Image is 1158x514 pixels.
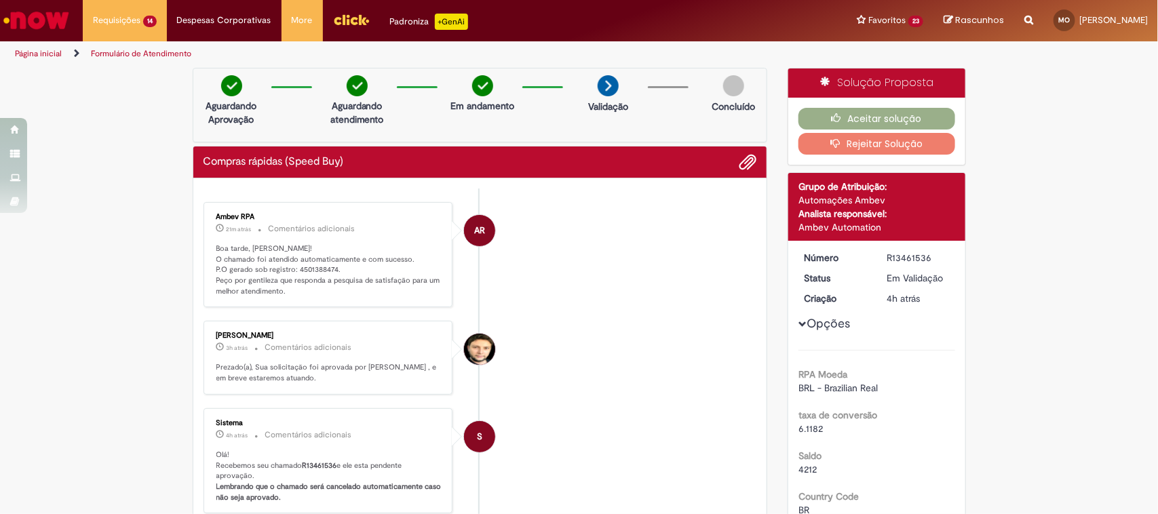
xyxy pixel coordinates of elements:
dt: Status [794,271,877,285]
button: Aceitar solução [798,108,955,130]
div: R13461536 [887,251,950,264]
p: Aguardando atendimento [324,99,390,126]
p: +GenAi [435,14,468,30]
img: arrow-next.png [598,75,619,96]
img: click_logo_yellow_360x200.png [333,9,370,30]
div: Solução Proposta [788,68,965,98]
span: 6.1182 [798,422,823,435]
span: Favoritos [868,14,906,27]
time: 29/08/2025 10:37:35 [227,431,248,439]
small: Comentários adicionais [265,429,352,441]
div: System [464,421,495,452]
a: Rascunhos [944,14,1004,27]
div: [PERSON_NAME] [216,332,442,340]
b: taxa de conversão [798,409,877,421]
span: MO [1059,16,1070,24]
dt: Número [794,251,877,264]
span: Requisições [93,14,140,27]
p: Olá! Recebemos seu chamado e ele esta pendente aprovação. [216,450,442,503]
time: 29/08/2025 10:37:22 [887,292,921,304]
b: RPA Moeda [798,368,847,380]
div: Analista responsável: [798,207,955,220]
a: Formulário de Atendimento [91,48,191,59]
p: Boa tarde, [PERSON_NAME]! O chamado foi atendido automaticamente e com sucesso. P.O gerado sob re... [216,243,442,297]
h2: Compras rápidas (Speed Buy) Histórico de tíquete [204,156,344,168]
span: S [477,420,482,453]
a: Página inicial [15,48,62,59]
b: Lembrando que o chamado será cancelado automaticamente caso não seja aprovado. [216,481,444,502]
span: BRL - Brazilian Real [798,382,878,394]
button: Adicionar anexos [739,153,756,171]
img: check-circle-green.png [221,75,242,96]
img: check-circle-green.png [347,75,368,96]
img: ServiceNow [1,7,71,34]
dt: Criação [794,292,877,305]
p: Validação [588,100,628,113]
b: R13461536 [303,460,337,471]
div: Automações Ambev [798,193,955,207]
b: Country Code [798,490,859,502]
p: Em andamento [450,99,514,113]
p: Aguardando Aprovação [199,99,265,126]
div: Grupo de Atribuição: [798,180,955,193]
small: Comentários adicionais [269,223,355,235]
span: 23 [908,16,923,27]
span: Despesas Corporativas [177,14,271,27]
span: 4h atrás [227,431,248,439]
button: Rejeitar Solução [798,133,955,155]
span: Rascunhos [955,14,1004,26]
b: Saldo [798,450,822,462]
div: 29/08/2025 10:37:22 [887,292,950,305]
span: AR [474,214,485,247]
div: Em Validação [887,271,950,285]
div: Ambev Automation [798,220,955,234]
small: Comentários adicionais [265,342,352,353]
p: Prezado(a), Sua solicitação foi aprovada por [PERSON_NAME] , e em breve estaremos atuando. [216,362,442,383]
span: 21m atrás [227,225,252,233]
div: Ambev RPA [216,213,442,221]
div: Padroniza [390,14,468,30]
span: More [292,14,313,27]
span: 4h atrás [887,292,921,304]
div: Ambev RPA [464,215,495,246]
span: [PERSON_NAME] [1079,14,1148,26]
img: img-circle-grey.png [723,75,744,96]
ul: Trilhas de página [10,41,762,66]
span: 4212 [798,463,817,475]
time: 29/08/2025 11:00:26 [227,344,248,352]
p: Concluído [712,100,755,113]
time: 29/08/2025 13:56:47 [227,225,252,233]
span: 14 [143,16,157,27]
div: Sistema [216,419,442,427]
div: Weslei Da Silva Filsen [464,334,495,365]
span: 3h atrás [227,344,248,352]
img: check-circle-green.png [472,75,493,96]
